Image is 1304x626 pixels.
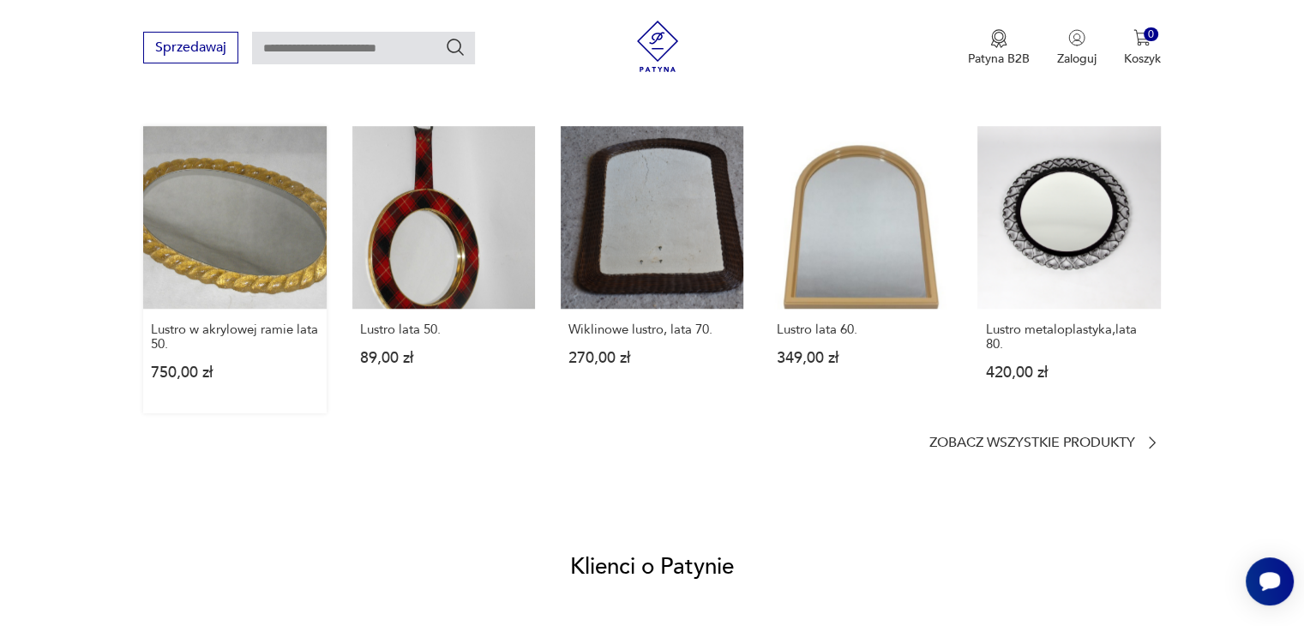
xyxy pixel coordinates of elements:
a: Zobacz wszystkie produkty [929,434,1161,451]
p: 270,00 zł [568,351,736,365]
a: Lustro lata 50.Lustro lata 50.89,00 zł [352,126,535,413]
button: Sprzedawaj [143,32,238,63]
img: Patyna - sklep z meblami i dekoracjami vintage [632,21,683,72]
h2: Klienci o Patynie [570,552,734,581]
img: Ikona medalu [990,29,1007,48]
img: Ikonka użytkownika [1068,29,1085,46]
button: 0Koszyk [1124,29,1161,67]
p: Koszyk [1124,51,1161,67]
iframe: Smartsupp widget button [1246,557,1294,605]
p: 349,00 zł [777,351,944,365]
p: Zaloguj [1057,51,1097,67]
button: Szukaj [445,37,466,57]
p: Lustro lata 60. [777,322,944,337]
a: Sprzedawaj [143,43,238,55]
a: Lustro metaloplastyka,lata 80.Lustro metaloplastyka,lata 80.420,00 zł [977,126,1160,413]
p: Lustro w akrylowej ramie lata 50. [151,322,318,352]
p: 750,00 zł [151,365,318,380]
button: Patyna B2B [968,29,1030,67]
div: 0 [1144,27,1158,42]
a: Lustro w akrylowej ramie lata 50.Lustro w akrylowej ramie lata 50.750,00 zł [143,126,326,413]
img: Ikona koszyka [1133,29,1151,46]
button: Zaloguj [1057,29,1097,67]
p: 89,00 zł [360,351,527,365]
a: Ikona medaluPatyna B2B [968,29,1030,67]
p: Zobacz wszystkie produkty [929,437,1135,448]
p: Wiklinowe lustro, lata 70. [568,322,736,337]
p: 420,00 zł [985,365,1152,380]
p: Patyna B2B [968,51,1030,67]
a: Wiklinowe lustro, lata 70.Wiklinowe lustro, lata 70.270,00 zł [561,126,743,413]
p: Lustro lata 50. [360,322,527,337]
p: Lustro metaloplastyka,lata 80. [985,322,1152,352]
a: Lustro lata 60.Lustro lata 60.349,00 zł [769,126,952,413]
